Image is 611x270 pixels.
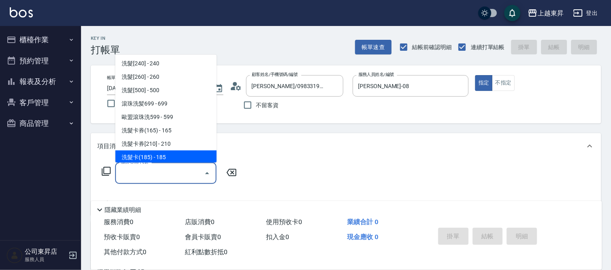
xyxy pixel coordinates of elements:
h3: 打帳單 [91,44,120,56]
span: 洗髮卡(185) - 185 [115,151,217,164]
button: Choose date, selected date is 2025-08-26 [209,79,228,98]
button: 商品管理 [3,113,78,134]
img: Person [6,247,23,264]
span: 其他付款方式 0 [104,248,146,256]
label: 顧客姓名/手機號碼/編號 [252,71,298,78]
span: 服務消費 0 [104,218,133,226]
span: 不留客資 [256,101,279,110]
input: YYYY/MM/DD hh:mm [107,82,206,95]
label: 帳單日期 [107,75,124,81]
button: Close [201,167,214,180]
span: 洗髮[500] - 500 [115,84,217,97]
p: 隱藏業績明細 [105,206,141,214]
span: 結帳前確認明細 [412,43,452,52]
span: 洗髮卡券[210] - 210 [115,137,217,151]
div: 項目消費 [91,133,601,159]
img: Logo [10,7,33,17]
span: 歐盟滾珠洗599 - 599 [115,110,217,124]
button: 櫃檯作業 [3,29,78,50]
h5: 公司東昇店 [25,248,66,256]
span: 業績合計 0 [347,218,378,226]
span: 扣入金 0 [266,233,289,241]
h2: Key In [91,36,120,41]
button: 上越東昇 [525,5,567,22]
p: 項目消費 [97,142,122,151]
span: 紅利點數折抵 0 [185,248,227,256]
button: save [504,5,521,21]
span: 店販消費 0 [185,218,214,226]
button: 預約管理 [3,50,78,71]
span: 洗髮卡券(165) - 165 [115,124,217,137]
button: 不指定 [492,75,515,91]
button: 指定 [475,75,493,91]
span: 洗髮[240] - 240 [115,57,217,70]
span: 使用預收卡 0 [266,218,302,226]
span: 預收卡販賣 0 [104,233,140,241]
span: 滾珠洗髪699 - 699 [115,97,217,110]
p: 服務人員 [25,256,66,263]
button: 帳單速查 [355,40,392,55]
span: 洗髮[260] - 260 [115,70,217,84]
button: 報表及分析 [3,71,78,92]
span: 現金應收 0 [347,233,378,241]
span: 會員卡販賣 0 [185,233,221,241]
button: 登出 [570,6,601,21]
button: 客戶管理 [3,92,78,113]
div: 上越東昇 [538,8,564,18]
span: 連續打單結帳 [471,43,505,52]
label: 服務人員姓名/編號 [358,71,394,78]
